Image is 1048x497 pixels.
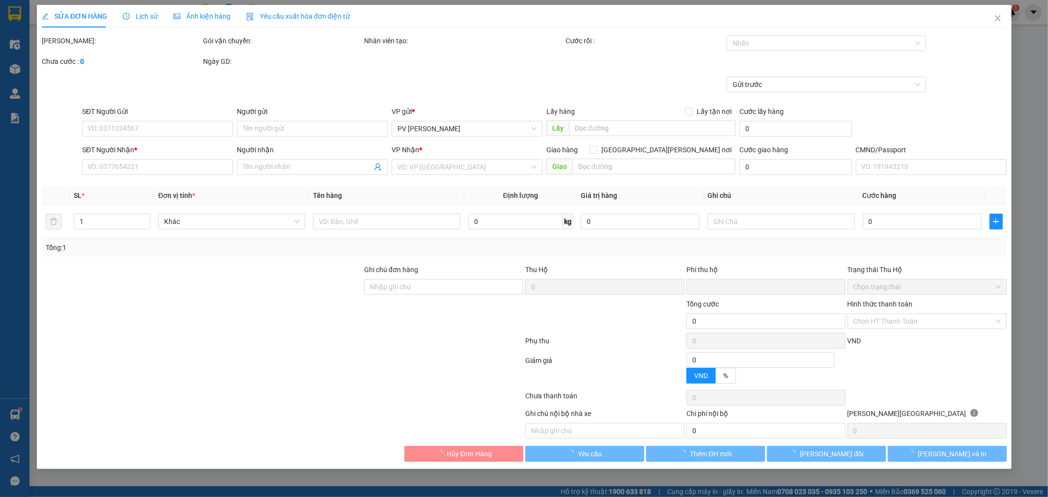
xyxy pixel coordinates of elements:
span: [PERSON_NAME] đổi [800,448,863,459]
button: [PERSON_NAME] đổi [766,446,885,462]
img: logo [10,22,23,47]
input: VD: Bàn, Ghế [313,214,460,229]
div: [PERSON_NAME][GEOGRAPHIC_DATA] [847,408,1006,423]
span: kg [563,214,573,229]
span: VND [847,337,861,345]
div: Cước rồi : [565,35,724,46]
span: Yêu cầu xuất hóa đơn điện tử [246,12,350,20]
input: Ghi chú đơn hàng [364,279,523,295]
button: [PERSON_NAME] và In [887,446,1006,462]
div: Người nhận [237,144,388,155]
span: Định lượng [503,192,538,199]
span: Hủy Đơn Hàng [446,448,491,459]
b: 0 [80,57,84,65]
span: Lịch sử [123,12,158,20]
label: Cước giao hàng [739,146,788,154]
span: Tên hàng [313,192,342,199]
div: Phí thu hộ [686,264,845,279]
div: VP gửi [392,106,542,117]
span: Thêm ĐH mới [690,448,732,459]
span: info-circle [970,409,978,417]
button: plus [989,214,1002,229]
span: Đơn vị tính [158,192,195,199]
span: user-add [374,163,382,171]
button: Yêu cầu [525,446,644,462]
input: Nhập ghi chú [525,423,684,439]
button: Close [984,5,1011,32]
span: PV Cư Jút [99,69,120,74]
span: Lấy tận nơi [693,106,736,117]
span: Yêu cầu [578,448,602,459]
div: CMND/Passport [855,144,1006,155]
span: SỬA ĐƠN HÀNG [42,12,107,20]
strong: BIÊN NHẬN GỬI HÀNG HOÁ [34,59,114,66]
span: PV [PERSON_NAME] [33,71,71,82]
div: SĐT Người Nhận [82,144,233,155]
span: % [723,372,728,380]
span: Khác [164,214,299,229]
button: delete [46,214,61,229]
div: Ngày GD: [203,56,362,67]
span: VP Nhận [392,146,419,154]
div: Nhân viên tạo: [364,35,564,46]
input: Cước lấy hàng [739,121,851,137]
span: Tổng cước [686,300,718,308]
span: edit [42,13,49,20]
span: Thu Hộ [525,266,547,274]
div: Người gửi [237,106,388,117]
div: Giảm giá [524,355,685,388]
div: [PERSON_NAME]: [42,35,201,46]
span: Nơi gửi: [10,68,20,83]
div: SĐT Người Gửi [82,106,233,117]
div: Chi phí nội bộ [686,408,845,423]
span: Lấy hàng [546,108,574,115]
input: Ghi Chú [708,214,854,229]
span: 12:58:25 [DATE] [93,44,139,52]
div: Ghi chú nội bộ nhà xe [525,408,684,423]
span: loading [907,450,918,457]
span: close [993,14,1001,22]
span: Cước hàng [862,192,896,199]
div: Chưa cước : [42,56,201,67]
span: [GEOGRAPHIC_DATA][PERSON_NAME] nơi [597,144,736,155]
div: Chưa thanh toán [524,390,685,408]
th: Ghi chú [704,186,858,205]
label: Hình thức thanh toán [847,300,912,308]
div: Gói vận chuyển: [203,35,362,46]
div: Trạng thái Thu Hộ [847,264,1006,275]
img: icon [246,13,254,21]
input: Dọc đường [568,120,736,136]
span: [PERSON_NAME] và In [918,448,987,459]
span: loading [679,450,690,457]
strong: CÔNG TY TNHH [GEOGRAPHIC_DATA] 214 QL13 - P.26 - Q.BÌNH THẠNH - TP HCM 1900888606 [26,16,80,53]
span: Giá trị hàng [581,192,617,199]
span: Giao hàng [546,146,577,154]
span: picture [173,13,180,20]
label: Cước lấy hàng [739,108,784,115]
span: Gửi trước [732,77,920,92]
span: Ảnh kiện hàng [173,12,230,20]
span: PV Tân Bình [397,121,537,136]
label: Ghi chú đơn hàng [364,266,418,274]
span: plus [990,218,1002,225]
span: clock-circle [123,13,130,20]
input: Dọc đường [572,159,736,174]
button: Hủy Đơn Hàng [404,446,523,462]
div: Tổng: 1 [46,242,404,253]
div: Phụ thu [524,335,685,353]
span: Giao [546,159,572,174]
span: loading [435,450,446,457]
span: TB10250279 [99,37,139,44]
span: SL [74,192,82,199]
span: VND [694,372,708,380]
span: Chọn trạng thái [853,279,1000,294]
span: Nơi nhận: [75,68,91,83]
span: loading [789,450,800,457]
button: Thêm ĐH mới [646,446,765,462]
span: loading [567,450,578,457]
input: Cước giao hàng [739,159,851,175]
span: Lấy [546,120,568,136]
